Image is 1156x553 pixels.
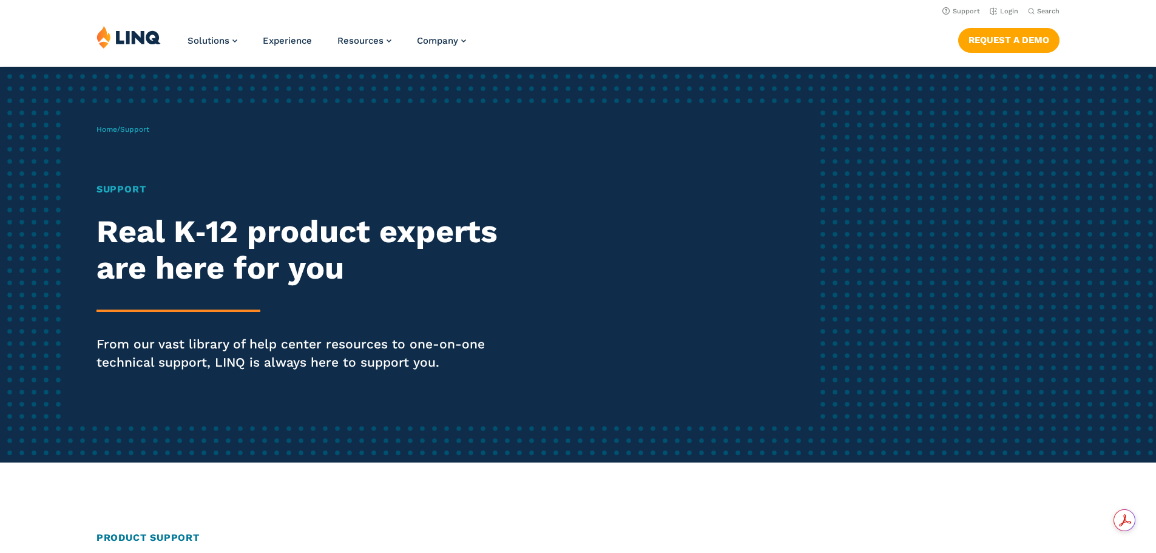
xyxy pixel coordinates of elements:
[188,25,466,66] nav: Primary Navigation
[96,214,542,287] h2: Real K‑12 product experts are here for you
[96,335,542,371] p: From our vast library of help center resources to one-on-one technical support, LINQ is always he...
[96,182,542,197] h1: Support
[96,531,1060,545] h2: Product Support
[96,25,161,49] img: LINQ | K‑12 Software
[263,35,312,46] a: Experience
[942,7,980,15] a: Support
[1037,7,1060,15] span: Search
[1028,7,1060,16] button: Open Search Bar
[990,7,1018,15] a: Login
[417,35,458,46] span: Company
[337,35,391,46] a: Resources
[120,125,149,134] span: Support
[188,35,237,46] a: Solutions
[96,125,149,134] span: /
[188,35,229,46] span: Solutions
[958,25,1060,52] nav: Button Navigation
[96,125,117,134] a: Home
[417,35,466,46] a: Company
[958,28,1060,52] a: Request a Demo
[337,35,384,46] span: Resources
